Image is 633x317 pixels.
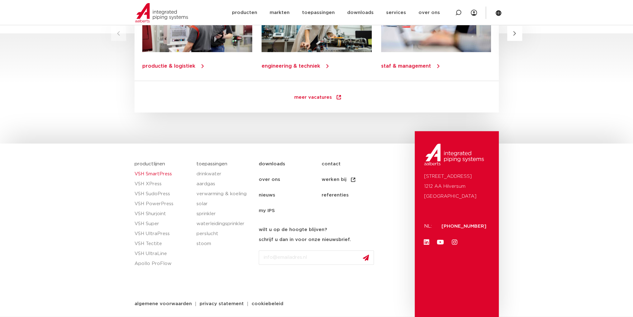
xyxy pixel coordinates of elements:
a: privacy statement [195,301,248,306]
strong: wilt u op de hoogte blijven? [259,227,327,232]
a: VSH SudoPress [135,189,191,199]
iframe: reCAPTCHA [259,270,353,294]
a: engineering & techniek [262,64,320,69]
a: my IPS [259,203,321,219]
a: perslucht [196,229,253,239]
a: productlijnen [135,162,165,166]
button: Previous slide [111,26,126,41]
a: contact [321,156,384,172]
a: drinkwater [196,169,253,179]
span: meer vacatures [294,95,332,101]
a: VSH Super [135,219,191,229]
button: Next slide [507,26,522,41]
p: [STREET_ADDRESS] 1212 AA Hilversum [GEOGRAPHIC_DATA] [424,172,489,201]
a: VSH SmartPress [135,169,191,179]
input: info@emailadres.nl [259,250,374,265]
a: VSH Shurjoint [135,209,191,219]
a: VSH XPress [135,179,191,189]
a: nieuws [259,187,321,203]
span: algemene voorwaarden [135,301,192,306]
a: VSH UltraLine [135,249,191,259]
a: downloads [259,156,321,172]
a: werken bij [321,172,384,187]
a: [PHONE_NUMBER] [442,224,486,229]
a: cookiebeleid [247,301,288,306]
a: algemene voorwaarden [130,301,196,306]
a: meer vacatures [282,89,354,106]
a: sprinkler [196,209,253,219]
a: aardgas [196,179,253,189]
a: stoom [196,239,253,249]
span: cookiebeleid [252,301,283,306]
span: privacy statement [200,301,244,306]
strong: schrijf u dan in voor onze nieuwsbrief. [259,237,351,242]
a: verwarming & koeling [196,189,253,199]
p: NL: [424,221,434,231]
a: staf & management [381,64,431,69]
a: productie & logistiek [142,64,195,69]
a: referenties [321,187,384,203]
a: over ons [259,172,321,187]
img: send.svg [363,254,369,261]
a: VSH PowerPress [135,199,191,209]
nav: Menu [259,156,412,219]
a: toepassingen [196,162,227,166]
a: VSH UltraPress [135,229,191,239]
a: VSH Tectite [135,239,191,249]
a: Apollo ProFlow [135,259,191,269]
a: solar [196,199,253,209]
a: waterleidingsprinkler [196,219,253,229]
